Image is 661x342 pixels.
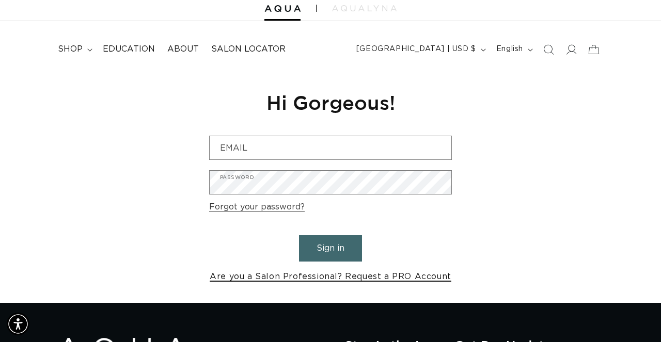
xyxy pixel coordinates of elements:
span: Education [103,44,155,55]
span: About [167,44,199,55]
a: Are you a Salon Professional? Request a PRO Account [210,269,451,284]
img: Aqua Hair Extensions [264,5,301,12]
span: English [496,44,523,55]
img: aqualyna.com [332,5,397,11]
a: About [161,38,205,61]
summary: Search [537,38,560,61]
a: Education [97,38,161,61]
summary: shop [52,38,97,61]
input: Email [210,136,451,159]
a: Salon Locator [205,38,292,61]
h1: Hi Gorgeous! [209,90,452,115]
button: Sign in [299,235,362,262]
button: [GEOGRAPHIC_DATA] | USD $ [350,40,490,59]
span: shop [58,44,83,55]
iframe: Chat Widget [521,231,661,342]
button: English [490,40,537,59]
div: Accessibility Menu [7,313,29,335]
span: Salon Locator [211,44,286,55]
span: [GEOGRAPHIC_DATA] | USD $ [356,44,476,55]
a: Forgot your password? [209,200,305,215]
